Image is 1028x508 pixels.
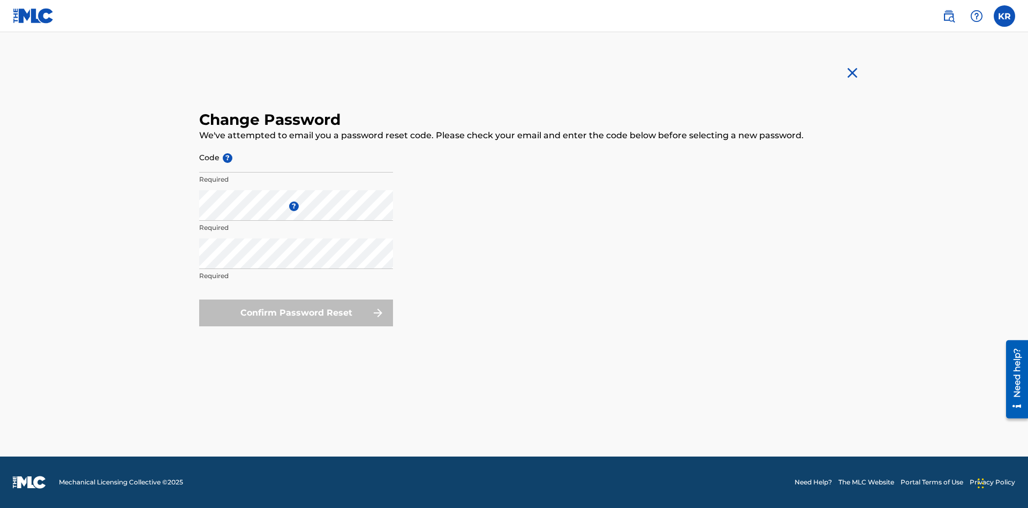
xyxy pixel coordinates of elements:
p: Required [199,175,393,184]
img: help [970,10,983,23]
img: logo [13,476,46,489]
img: close [844,64,861,81]
p: Required [199,223,393,233]
div: Help [966,5,987,27]
div: User Menu [994,5,1015,27]
a: The MLC Website [838,477,894,487]
img: search [942,10,955,23]
h3: Change Password [199,110,829,129]
iframe: Chat Widget [974,457,1028,508]
a: Need Help? [795,477,832,487]
div: Drag [978,467,984,499]
span: ? [289,201,299,211]
span: ? [223,153,232,163]
span: Mechanical Licensing Collective © 2025 [59,477,183,487]
img: MLC Logo [13,8,54,24]
a: Public Search [938,5,959,27]
iframe: Resource Center [998,336,1028,424]
a: Privacy Policy [970,477,1015,487]
a: Portal Terms of Use [901,477,963,487]
p: Required [199,271,393,281]
p: We've attempted to email you a password reset code. Please check your email and enter the code be... [199,129,829,142]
